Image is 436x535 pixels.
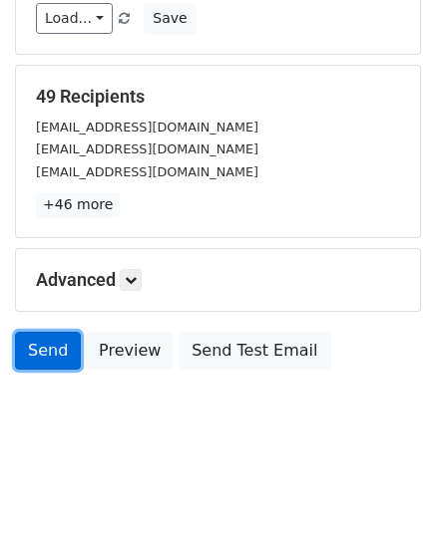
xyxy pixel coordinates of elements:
[36,86,400,108] h5: 49 Recipients
[36,192,120,217] a: +46 more
[336,439,436,535] iframe: Chat Widget
[36,3,113,34] a: Load...
[144,3,196,34] button: Save
[36,120,258,134] small: [EMAIL_ADDRESS][DOMAIN_NAME]
[15,332,81,370] a: Send
[179,332,330,370] a: Send Test Email
[86,332,174,370] a: Preview
[36,141,258,156] small: [EMAIL_ADDRESS][DOMAIN_NAME]
[36,269,400,291] h5: Advanced
[36,164,258,179] small: [EMAIL_ADDRESS][DOMAIN_NAME]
